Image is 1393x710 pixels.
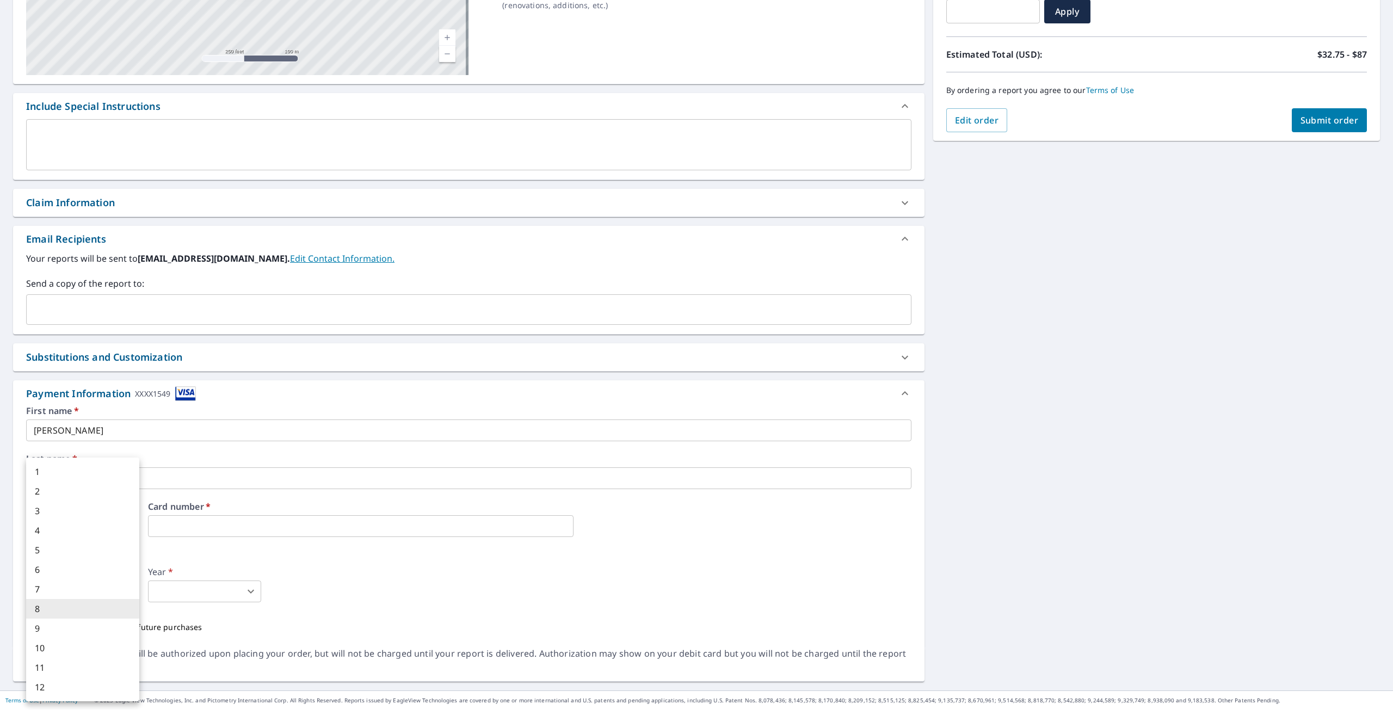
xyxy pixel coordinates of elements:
[26,560,139,579] li: 6
[26,481,139,501] li: 2
[26,599,139,619] li: 8
[26,579,139,599] li: 7
[26,619,139,638] li: 9
[26,658,139,677] li: 11
[26,501,139,521] li: 3
[26,677,139,697] li: 12
[26,540,139,560] li: 5
[26,521,139,540] li: 4
[26,462,139,481] li: 1
[26,638,139,658] li: 10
